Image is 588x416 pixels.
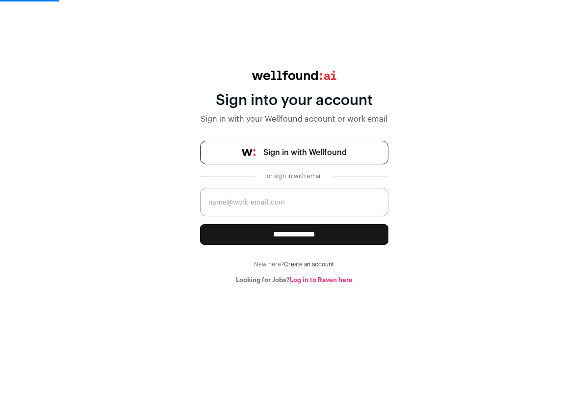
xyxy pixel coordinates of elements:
[252,71,336,80] img: wellfound:ai
[290,277,353,283] a: Log in to Raven here
[200,276,388,284] div: Looking for Jobs?
[200,260,388,268] div: New here?
[284,261,334,267] a: Create an account
[263,172,326,180] div: or sign in with email
[200,92,388,109] div: Sign into your account
[200,141,388,164] a: Sign in with Wellfound
[200,188,388,216] input: name@work-email.com
[200,113,388,125] div: Sign in with your Wellfound account or work email
[263,147,347,158] span: Sign in with Wellfound
[242,149,256,156] img: wellfound-symbol-flush-black-fb3c872781a75f747ccb3a119075da62bfe97bd399995f84a933054e44a575c4.png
